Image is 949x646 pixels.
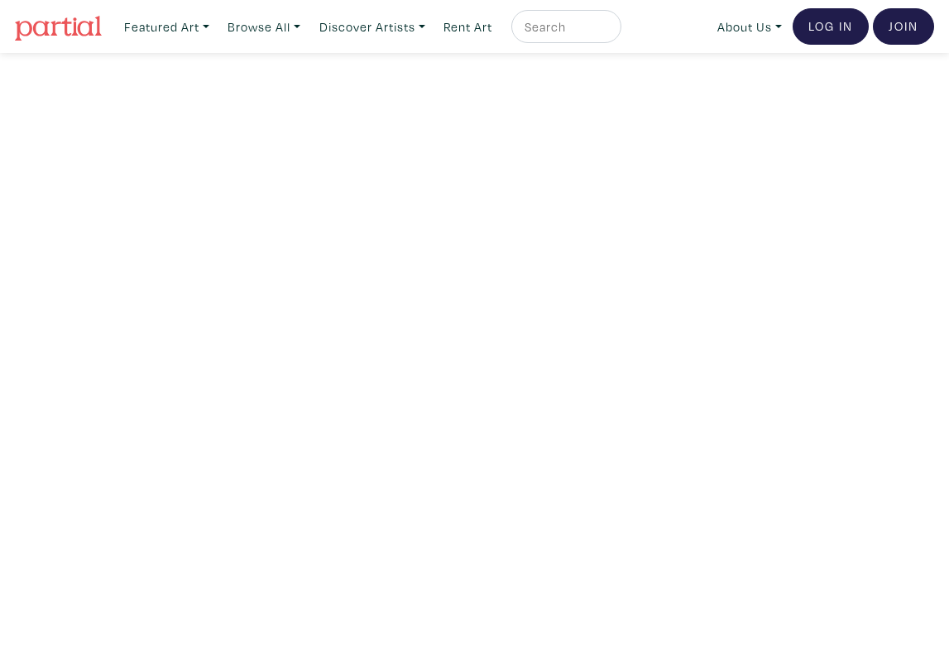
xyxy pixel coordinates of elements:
a: Discover Artists [312,10,433,44]
a: Browse All [220,10,308,44]
input: Search [523,17,606,37]
a: Log In [793,8,869,45]
a: Join [873,8,934,45]
a: Rent Art [436,10,500,44]
a: About Us [710,10,789,44]
a: Featured Art [117,10,217,44]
